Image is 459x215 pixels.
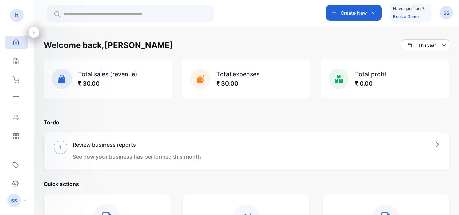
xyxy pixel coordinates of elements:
[341,9,367,16] p: Create New
[44,118,449,126] p: To-do
[393,14,419,19] a: Book a Demo
[326,5,382,21] button: Create New
[15,11,19,20] p: h
[73,153,201,161] p: See how your business has performed this month
[78,71,137,78] span: Total sales (revenue)
[11,196,17,205] p: ss
[59,143,62,151] p: 1
[73,141,201,149] h1: Review business reports
[355,71,387,78] span: Total profit
[440,5,453,21] button: ss
[216,71,259,78] span: Total expenses
[216,80,238,87] span: ₹ 30.00
[393,5,424,12] p: Have questions?
[78,80,100,87] span: ₹ 30.00
[44,39,173,51] h1: Welcome back, [PERSON_NAME]
[418,42,436,48] p: This year
[443,8,449,17] p: ss
[402,39,449,51] button: This year
[44,180,449,188] p: Quick actions
[355,80,373,87] span: ₹ 0.00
